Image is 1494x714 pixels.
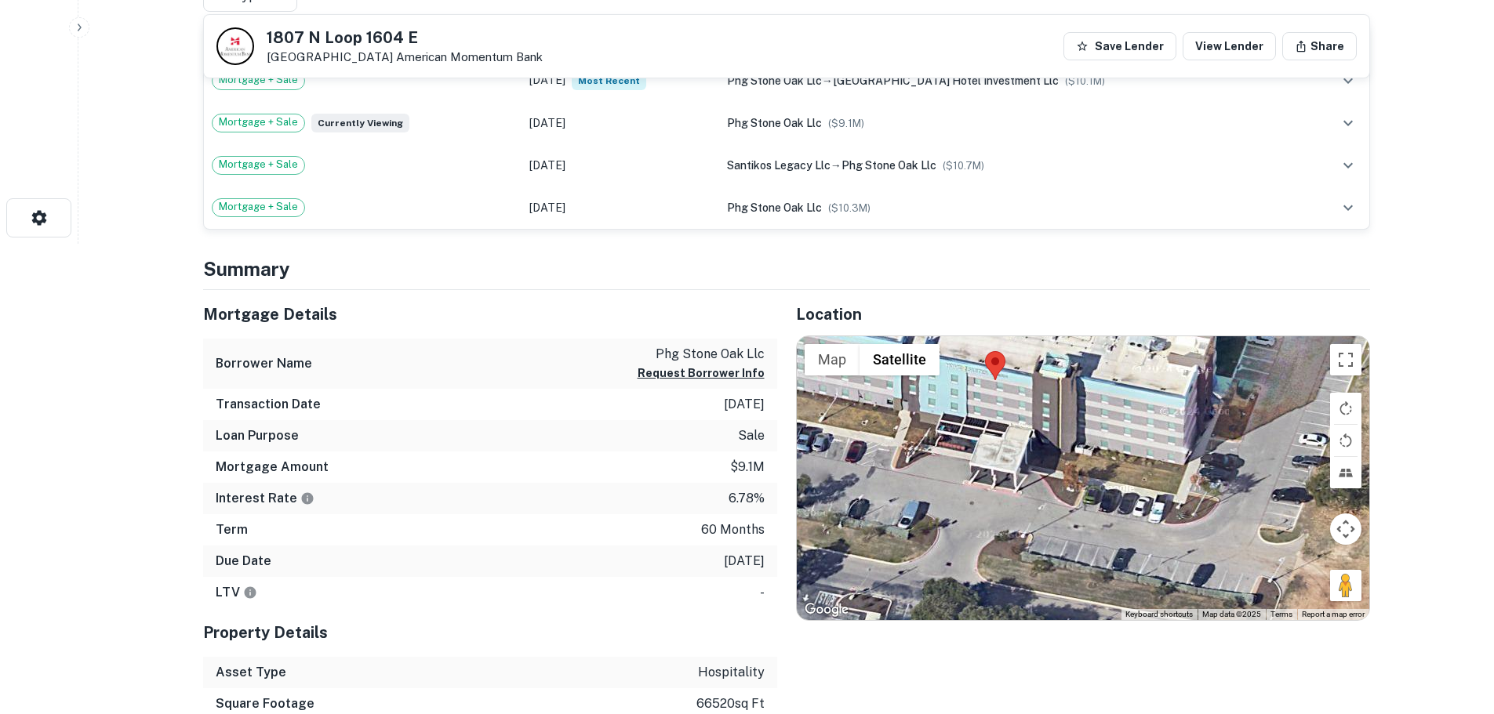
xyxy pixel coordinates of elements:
td: [DATE] [522,102,719,144]
h4: Summary [203,255,1370,283]
p: [GEOGRAPHIC_DATA] [267,50,543,64]
button: Share [1282,32,1357,60]
img: Google [801,600,852,620]
button: expand row [1335,194,1361,221]
p: 66520 sq ft [696,694,765,713]
button: Request Borrower Info [638,364,765,382]
p: $9.1m [730,458,765,477]
td: [DATE] [522,144,719,187]
span: phg stone oak llc [727,117,822,129]
button: Show satellite imagery [860,344,940,375]
button: Save Lender [1063,32,1176,60]
span: Currently viewing [311,114,409,132]
button: Rotate map clockwise [1330,393,1361,424]
a: Open this area in Google Maps (opens a new window) [801,600,852,620]
h6: Loan Purpose [216,426,299,445]
button: Keyboard shortcuts [1125,609,1193,620]
button: Map camera controls [1330,513,1361,545]
span: ($ 10.3M ) [828,202,871,214]
a: Terms (opens in new tab) [1270,610,1292,618]
span: ($ 10.7M ) [943,160,984,172]
span: Mortgage + Sale [213,72,304,88]
span: Mortgage + Sale [213,114,304,130]
button: expand row [1335,67,1361,94]
p: [DATE] [724,395,765,414]
a: Report a map error [1302,610,1365,618]
span: santikos legacy llc [727,159,831,172]
button: Drag Pegman onto the map to open Street View [1330,570,1361,601]
button: Toggle fullscreen view [1330,344,1361,375]
span: phg stone oak llc [727,74,822,87]
h5: Property Details [203,621,777,644]
button: Tilt map [1330,457,1361,488]
span: Most Recent [572,71,646,90]
h5: Mortgage Details [203,303,777,326]
h6: Term [216,520,248,539]
button: Show street map [805,344,860,375]
p: - [760,583,765,602]
span: Map data ©2025 [1202,610,1261,618]
h6: Borrower Name [216,354,312,373]
p: sale [738,426,765,445]
span: Mortgage + Sale [213,157,304,172]
a: View Lender [1183,32,1276,60]
h6: Mortgage Amount [216,458,329,477]
a: American Momentum Bank [396,50,543,63]
button: expand row [1335,110,1361,136]
p: [DATE] [724,552,765,571]
svg: The interest rates displayed on the website are for informational purposes only and may be report... [300,491,314,506]
h6: Due Date [216,552,271,571]
h5: Location [796,303,1370,326]
svg: LTVs displayed on the website are for informational purposes only and may be reported incorrectly... [243,585,257,600]
h6: Asset Type [216,663,286,682]
p: 60 months [701,520,765,539]
h6: Transaction Date [216,395,321,414]
h6: LTV [216,583,257,602]
button: Rotate map counterclockwise [1330,425,1361,456]
h6: Square Footage [216,694,314,713]
iframe: Chat Widget [1416,589,1494,664]
p: hospitality [698,663,765,682]
span: ($ 9.1M ) [828,118,864,129]
span: [GEOGRAPHIC_DATA] hotel investment llc [833,74,1059,87]
td: [DATE] [522,187,719,229]
span: ($ 10.1M ) [1065,75,1105,87]
span: phg stone oak llc [727,201,822,214]
td: [DATE] [522,60,719,102]
span: Mortgage + Sale [213,199,304,215]
h5: 1807 N Loop 1604 E [267,30,543,45]
h6: Interest Rate [216,489,314,508]
button: expand row [1335,152,1361,179]
p: phg stone oak llc [638,345,765,364]
span: phg stone oak llc [842,159,936,172]
p: 6.78% [729,489,765,508]
div: → [727,157,1298,174]
div: → [727,72,1298,89]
